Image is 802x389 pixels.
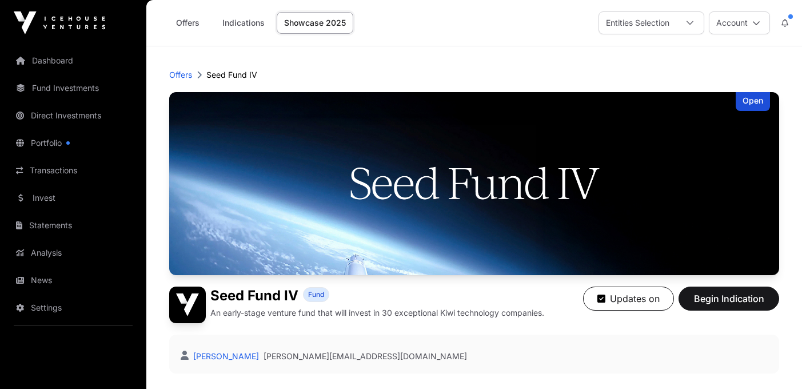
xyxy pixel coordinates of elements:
[693,292,765,305] span: Begin Indication
[215,12,272,34] a: Indications
[9,76,137,101] a: Fund Investments
[191,351,259,361] a: [PERSON_NAME]
[736,92,770,111] div: Open
[210,307,544,319] p: An early-stage venture fund that will invest in 30 exceptional Kiwi technology companies.
[679,298,779,309] a: Begin Indication
[9,103,137,128] a: Direct Investments
[9,213,137,238] a: Statements
[599,12,676,34] div: Entities Selection
[9,158,137,183] a: Transactions
[264,351,467,362] a: [PERSON_NAME][EMAIL_ADDRESS][DOMAIN_NAME]
[169,69,192,81] a: Offers
[9,185,137,211] a: Invest
[709,11,770,34] button: Account
[165,12,210,34] a: Offers
[9,268,137,293] a: News
[9,295,137,320] a: Settings
[210,287,298,305] h1: Seed Fund IV
[169,92,779,275] img: Seed Fund IV
[308,290,324,299] span: Fund
[9,240,137,265] a: Analysis
[9,130,137,156] a: Portfolio
[679,287,779,311] button: Begin Indication
[277,12,353,34] a: Showcase 2025
[583,287,674,311] button: Updates on
[206,69,257,81] p: Seed Fund IV
[14,11,105,34] img: Icehouse Ventures Logo
[9,48,137,73] a: Dashboard
[169,287,206,323] img: Seed Fund IV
